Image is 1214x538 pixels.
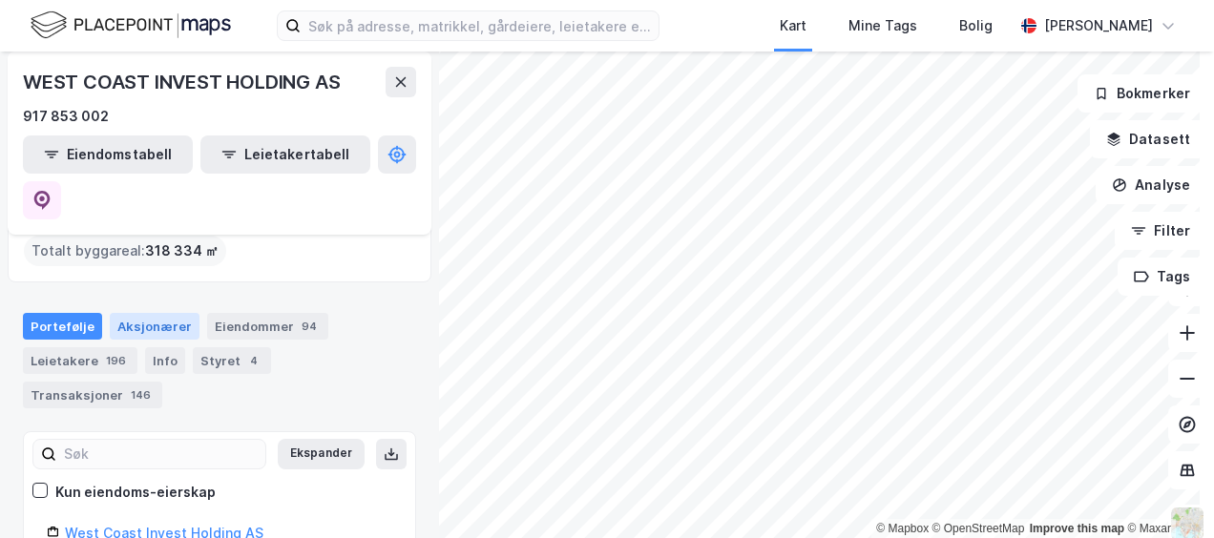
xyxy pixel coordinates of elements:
div: Portefølje [23,313,102,340]
div: 4 [244,351,263,370]
div: [PERSON_NAME] [1044,14,1153,37]
a: Mapbox [876,522,929,535]
div: WEST COAST INVEST HOLDING AS [23,67,344,97]
button: Tags [1118,258,1206,296]
button: Datasett [1090,120,1206,158]
button: Bokmerker [1078,74,1206,113]
div: Kontrollprogram for chat [1119,446,1214,538]
div: 917 853 002 [23,105,109,128]
input: Søk på adresse, matrikkel, gårdeiere, leietakere eller personer [301,11,659,40]
a: OpenStreetMap [932,522,1025,535]
div: Bolig [959,14,993,37]
div: 94 [298,317,321,336]
button: Analyse [1096,166,1206,204]
div: 146 [127,385,155,404]
button: Filter [1115,212,1206,250]
button: Ekspander [278,439,365,469]
div: Kart [780,14,806,37]
div: Kun eiendoms-eierskap [55,481,216,504]
div: Eiendommer [207,313,328,340]
div: Totalt byggareal : [24,236,226,266]
a: Improve this map [1030,522,1124,535]
div: Styret [193,347,271,374]
button: Eiendomstabell [23,135,193,174]
div: Mine Tags [848,14,917,37]
button: Leietakertabell [200,135,370,174]
div: Info [145,347,185,374]
span: 318 334 ㎡ [145,239,219,262]
img: logo.f888ab2527a4732fd821a326f86c7f29.svg [31,9,231,42]
iframe: Chat Widget [1119,446,1214,538]
div: Aksjonærer [110,313,199,340]
input: Søk [56,440,265,468]
div: Leietakere [23,347,137,374]
div: Transaksjoner [23,382,162,408]
div: 196 [102,351,130,370]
